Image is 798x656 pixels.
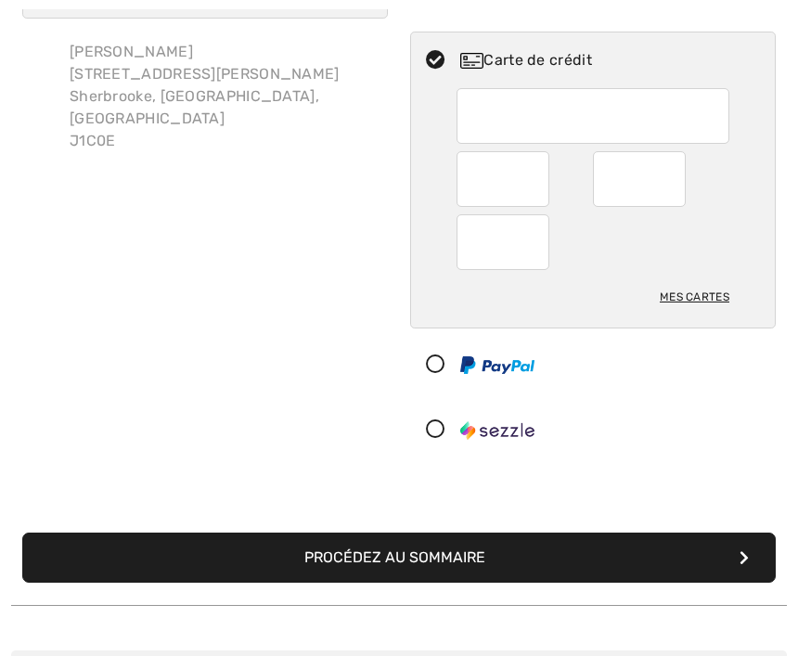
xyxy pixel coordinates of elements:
[460,357,534,375] img: PayPal
[460,422,534,441] img: Sezzle
[22,534,776,584] button: Procédez au sommaire
[608,159,674,201] iframe: Secure Credit Card Frame - Expiration Year
[460,50,763,72] div: Carte de crédit
[471,96,717,138] iframe: Secure Credit Card Frame - Credit Card Number
[471,222,537,264] iframe: Secure Credit Card Frame - CVV
[471,159,537,201] iframe: Secure Credit Card Frame - Expiration Month
[55,27,388,168] div: [PERSON_NAME] [STREET_ADDRESS][PERSON_NAME] Sherbrooke, [GEOGRAPHIC_DATA], [GEOGRAPHIC_DATA] J1C0E
[460,54,483,70] img: Carte de crédit
[660,282,729,314] div: Mes cartes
